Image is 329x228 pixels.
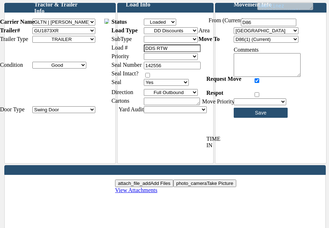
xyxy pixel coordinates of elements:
[126,1,150,8] span: Load Info
[234,108,288,118] input: Save
[202,98,234,105] span: Move Priority
[111,98,129,104] span: Cartons
[111,62,142,68] span: Seal Number
[111,89,133,96] span: Direction
[176,181,207,186] span: photo_camera
[119,106,144,113] span: Yard Audit
[198,36,220,42] span: Move To
[173,180,236,187] button: photo_cameraTake Picture
[111,70,138,77] span: Seal Intact?
[234,47,259,53] span: Comments
[206,90,251,96] span: Respot
[118,181,150,186] span: attach_file_add
[257,2,313,10] textarea: smartinez ([PERSON_NAME])
[115,187,157,193] a: View Attachments
[206,136,226,149] span: TIME IN
[111,36,132,42] span: SubType
[111,45,128,51] span: Load #
[115,180,173,187] button: attach_file_addAdd Files
[209,17,244,24] span: From (Current)
[34,1,79,14] span: Tractor & Trailer Info
[104,19,109,24] img: Edit
[234,1,271,8] span: Movement Info
[111,27,138,34] span: Load Type
[206,76,251,82] span: Request Move
[198,27,210,34] span: Area
[111,53,129,60] span: Priority
[111,79,122,85] span: Seal
[111,19,127,25] span: Status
